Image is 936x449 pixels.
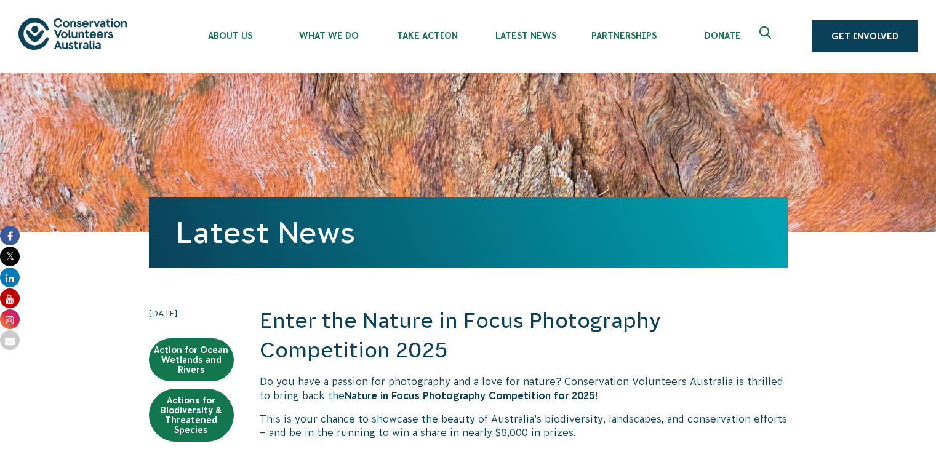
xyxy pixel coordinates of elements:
[673,31,772,41] span: Donate
[260,375,788,402] p: Do you have a passion for photography and a love for nature? Conservation Volunteers Australia is...
[812,20,918,52] a: Get Involved
[176,216,355,249] a: Latest News
[279,31,378,41] span: What We Do
[476,31,575,41] span: Latest News
[149,306,234,320] time: [DATE]
[759,26,775,46] span: Expand search box
[378,31,476,41] span: Take Action
[345,390,595,401] strong: Nature in Focus Photography Competition for 2025
[18,18,127,49] img: logo.svg
[181,31,279,41] span: About Us
[260,412,788,440] p: This is your chance to showcase the beauty of Australia’s biodiversity, landscapes, and conservat...
[575,31,673,41] span: Partnerships
[260,306,788,365] h2: Enter the Nature in Focus Photography Competition 2025
[752,22,782,51] button: Expand search box Close search box
[149,338,234,381] a: Action for Ocean Wetlands and Rivers
[149,389,234,442] a: Actions for Biodiversity & Threatened Species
